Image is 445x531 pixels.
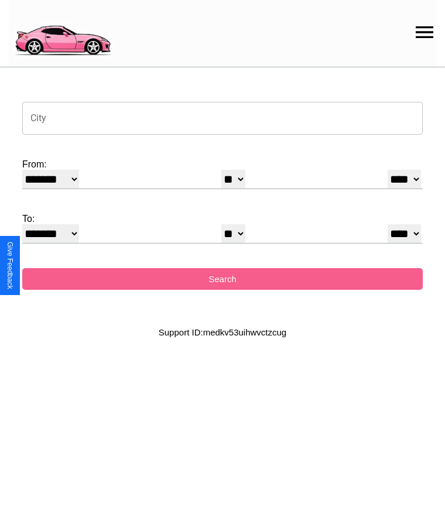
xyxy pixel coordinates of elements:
label: To: [22,214,423,224]
div: Give Feedback [6,242,14,289]
button: Search [22,268,423,290]
p: Support ID: medkv53uihwvctzcug [159,324,286,340]
label: From: [22,159,423,170]
img: logo [9,6,116,59]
